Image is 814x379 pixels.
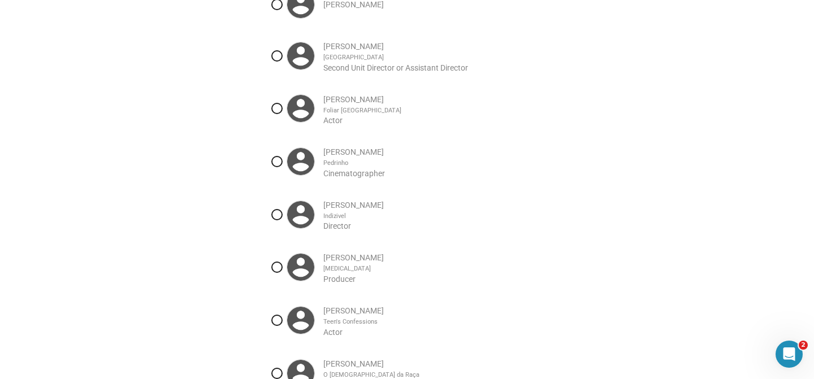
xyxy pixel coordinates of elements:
[323,359,543,368] div: [PERSON_NAME]
[323,42,543,51] div: [PERSON_NAME]
[776,341,803,368] iframe: Intercom live chat
[323,169,385,178] span: Cinematographer
[323,201,543,210] div: [PERSON_NAME]
[323,63,468,72] span: Second Unit Director or Assistant Director
[323,53,543,62] div: [GEOGRAPHIC_DATA]
[323,328,343,337] span: Actor
[323,159,543,168] div: Pedrinho
[323,317,543,326] div: Teen's Confessions
[323,275,356,284] span: Producer
[323,147,543,156] div: [PERSON_NAME]
[323,306,543,315] div: [PERSON_NAME]
[799,341,808,350] span: 2
[323,106,543,115] div: Foliar [GEOGRAPHIC_DATA]
[323,264,543,273] div: [MEDICAL_DATA]
[323,221,351,230] span: Director
[323,95,543,104] div: [PERSON_NAME]
[323,116,343,125] span: Actor
[323,212,543,221] div: Indizivel
[323,253,543,262] div: [PERSON_NAME]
